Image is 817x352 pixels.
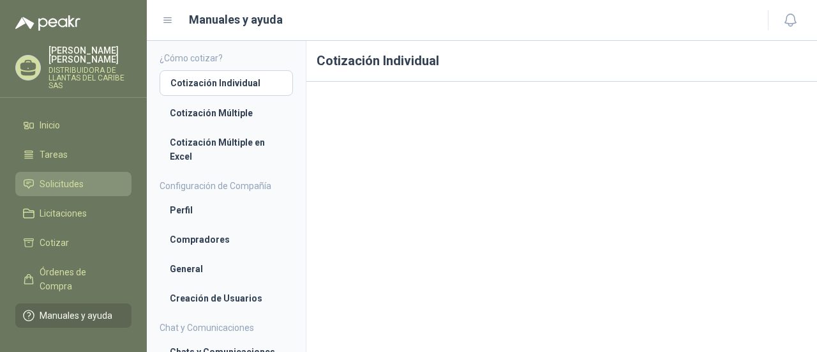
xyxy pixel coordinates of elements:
[160,70,293,96] a: Cotización Individual
[160,130,293,169] a: Cotización Múltiple en Excel
[40,236,69,250] span: Cotizar
[160,257,293,281] a: General
[15,113,131,137] a: Inicio
[40,118,60,132] span: Inicio
[15,172,131,196] a: Solicitudes
[15,260,131,298] a: Órdenes de Compra
[170,291,283,305] li: Creación de Usuarios
[40,148,68,162] span: Tareas
[15,303,131,328] a: Manuales y ayuda
[15,231,131,255] a: Cotizar
[160,227,293,252] a: Compradores
[170,203,283,217] li: Perfil
[160,286,293,310] a: Creación de Usuarios
[160,179,293,193] h4: Configuración de Compañía
[40,309,112,323] span: Manuales y ayuda
[170,135,283,164] li: Cotización Múltiple en Excel
[160,101,293,125] a: Cotización Múltiple
[170,233,283,247] li: Compradores
[306,41,817,82] h1: Cotización Individual
[15,201,131,226] a: Licitaciones
[40,265,119,293] span: Órdenes de Compra
[170,76,282,90] li: Cotización Individual
[40,206,87,220] span: Licitaciones
[49,66,131,89] p: DISTRIBUIDORA DE LLANTAS DEL CARIBE SAS
[189,11,283,29] h1: Manuales y ayuda
[15,142,131,167] a: Tareas
[170,262,283,276] li: General
[160,51,293,65] h4: ¿Cómo cotizar?
[170,106,283,120] li: Cotización Múltiple
[49,46,131,64] p: [PERSON_NAME] [PERSON_NAME]
[160,321,293,335] h4: Chat y Comunicaciones
[40,177,84,191] span: Solicitudes
[160,198,293,222] a: Perfil
[15,15,80,31] img: Logo peakr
